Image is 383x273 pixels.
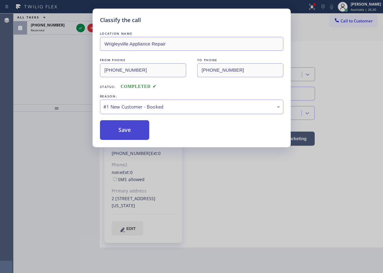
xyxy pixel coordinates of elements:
[103,103,280,110] div: #1 New Customer - Booked
[100,63,186,77] input: From phone
[100,85,116,89] span: Status:
[197,63,283,77] input: To phone
[100,93,283,100] div: REASON:
[100,30,283,37] div: LOCATION NAME
[100,16,141,24] h5: Classify the call
[197,57,283,63] div: TO PHONE
[100,57,186,63] div: FROM PHONE
[121,84,156,89] span: COMPLETED
[100,120,150,140] button: Save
